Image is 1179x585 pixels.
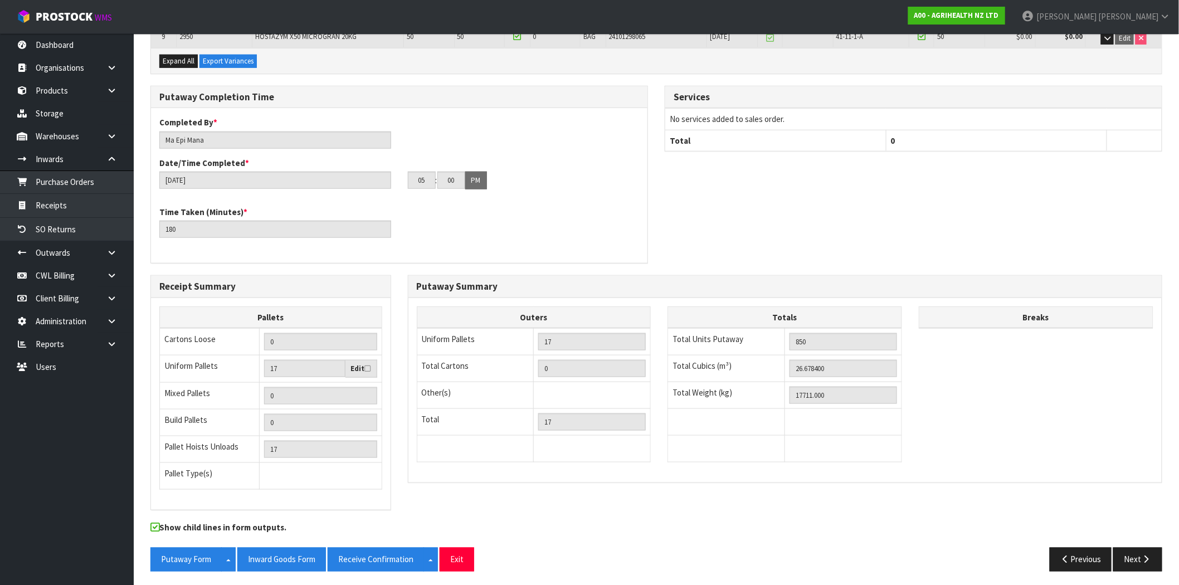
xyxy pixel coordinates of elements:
[159,281,382,292] h3: Receipt Summary
[919,306,1153,328] th: Breaks
[160,306,382,328] th: Pallets
[160,382,260,409] td: Mixed Pallets
[668,355,785,382] td: Total Cubics (m³)
[710,32,730,41] span: [DATE]
[437,172,465,189] input: MM
[1115,32,1134,45] button: Edit
[36,9,92,24] span: ProStock
[609,32,646,41] span: 24101298065
[533,32,537,41] span: 0
[159,157,249,169] label: Date/Time Completed
[665,109,1162,130] td: No services added to sales order.
[160,355,260,383] td: Uniform Pallets
[408,172,436,189] input: HH
[1119,33,1131,43] span: Edit
[159,221,391,238] input: Time Taken
[264,360,345,377] input: Uniform Pallets
[407,32,413,41] span: 50
[179,32,193,41] span: 2950
[417,382,534,409] td: Other(s)
[665,130,886,151] th: Total
[937,32,944,41] span: 50
[417,306,651,328] th: Outers
[1017,32,1032,41] span: $0.00
[17,9,31,23] img: cube-alt.png
[436,172,437,189] td: :
[417,409,534,436] td: Total
[159,92,639,103] h3: Putaway Completion Time
[1036,11,1097,22] span: [PERSON_NAME]
[264,387,377,404] input: Manual
[538,413,646,431] input: TOTAL PACKS
[668,306,902,328] th: Totals
[440,548,474,572] button: Exit
[417,355,534,382] td: Total Cartons
[891,135,895,146] span: 0
[95,12,112,23] small: WMS
[255,32,357,41] span: HOSTAZYM X50 MICROGRAN 20KG
[237,548,326,572] button: Inward Goods Form
[538,360,646,377] input: OUTERS TOTAL = CTN
[159,55,198,68] button: Expand All
[159,116,217,128] label: Completed By
[328,548,424,572] button: Receive Confirmation
[583,32,596,41] span: BAG
[163,56,194,66] span: Expand All
[908,7,1005,25] a: A00 - AGRIHEALTH NZ LTD
[160,409,260,436] td: Build Pallets
[199,55,257,68] button: Export Variances
[914,11,999,20] strong: A00 - AGRIHEALTH NZ LTD
[1065,32,1083,41] strong: $0.00
[457,32,464,41] span: 50
[150,548,222,572] button: Putaway Form
[836,32,864,41] span: 41-11-1-A
[417,328,534,355] td: Uniform Pallets
[351,363,371,374] label: Edit
[417,281,1154,292] h3: Putaway Summary
[1113,548,1162,572] button: Next
[150,522,286,537] label: Show child lines in form outputs.
[1050,548,1112,572] button: Previous
[264,414,377,431] input: Manual
[162,32,165,41] span: 9
[538,333,646,350] input: UNIFORM P LINES
[160,436,260,462] td: Pallet Hoists Unloads
[160,462,260,489] td: Pallet Type(s)
[264,333,377,350] input: Manual
[465,172,487,189] button: PM
[160,328,260,355] td: Cartons Loose
[674,92,1153,103] h3: Services
[668,382,785,409] td: Total Weight (kg)
[668,328,785,355] td: Total Units Putaway
[159,172,391,189] input: Date/Time completed
[1098,11,1158,22] span: [PERSON_NAME]
[264,441,377,458] input: UNIFORM P + MIXED P + BUILD P
[159,206,247,218] label: Time Taken (Minutes)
